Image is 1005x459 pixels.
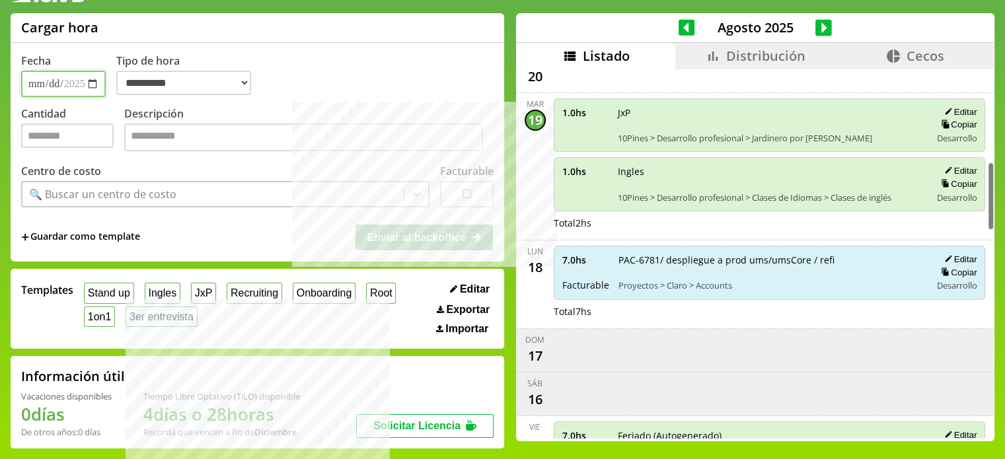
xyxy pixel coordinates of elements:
button: Editar [940,429,977,441]
span: Cecos [907,47,944,65]
div: sáb [527,378,542,389]
span: Desarrollo [936,192,977,203]
span: Distribución [726,47,805,65]
button: JxP [191,283,216,303]
div: 16 [525,389,546,410]
span: 1.0 hs [562,106,609,119]
button: Copiar [937,119,977,130]
div: 20 [525,66,546,87]
span: Solicitar Licencia [373,420,461,431]
button: Editar [940,165,977,176]
select: Tipo de hora [116,71,251,95]
span: 7.0 hs [562,429,609,442]
span: Desarrollo [936,279,977,291]
span: Importar [445,323,488,335]
label: Tipo de hora [116,53,262,97]
span: +Guardar como template [21,230,140,244]
div: 18 [525,257,546,278]
div: 🔍 Buscar un centro de costo [29,187,176,201]
span: 1.0 hs [562,165,609,178]
div: dom [525,334,544,345]
label: Cantidad [21,106,124,155]
span: Proyectos > Claro > Accounts [618,279,922,291]
span: 7.0 hs [562,254,609,266]
button: Onboarding [293,283,355,303]
div: 15 [525,433,546,454]
span: Agosto 2025 [694,18,815,36]
span: Exportar [446,304,490,316]
button: Stand up [84,283,134,303]
div: Total 2 hs [554,217,986,229]
span: Ingles [618,165,922,178]
button: Exportar [433,303,494,316]
span: Desarrollo [936,132,977,144]
button: Editar [940,106,977,118]
div: 17 [525,345,546,367]
button: Ingles [145,283,180,303]
label: Fecha [21,53,51,68]
div: Total 7 hs [554,305,986,318]
div: De otros años: 0 días [21,426,112,438]
button: Solicitar Licencia [356,414,494,438]
div: Tiempo Libre Optativo (TiLO) disponible [143,390,300,402]
span: 10Pines > Desarrollo profesional > Jardinero por [PERSON_NAME] [618,132,922,144]
button: Editar [446,283,494,296]
button: 3er entrevista [126,306,198,327]
label: Centro de costo [21,164,101,178]
span: Feriado (Autogenerado) [618,429,908,442]
div: Recordá que vencen a fin de [143,426,300,438]
button: Copiar [937,178,977,190]
textarea: Descripción [124,124,483,151]
span: JxP [618,106,922,119]
div: 19 [525,110,546,131]
div: mar [527,98,544,110]
label: Facturable [440,164,494,178]
button: Copiar [937,267,977,278]
button: Recruiting [227,283,282,303]
button: Editar [940,254,977,265]
div: scrollable content [516,69,994,439]
input: Cantidad [21,124,114,148]
label: Descripción [124,106,494,155]
span: PAC-6781/ despliegue a prod ums/umsCore / refi [618,254,922,266]
h1: 4 días o 28 horas [143,402,300,426]
div: Vacaciones disponibles [21,390,112,402]
span: Listado [583,47,630,65]
button: 1on1 [84,306,115,327]
h2: Información útil [21,367,125,385]
div: vie [529,421,540,433]
button: Root [366,283,396,303]
span: 10Pines > Desarrollo profesional > Clases de Idiomas > Clases de inglés [618,192,922,203]
span: Templates [21,283,73,297]
span: + [21,230,29,244]
span: Facturable [562,279,609,291]
b: Diciembre [254,426,297,438]
h1: Cargar hora [21,18,98,36]
span: Editar [460,283,490,295]
div: lun [527,246,543,257]
h1: 0 días [21,402,112,426]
